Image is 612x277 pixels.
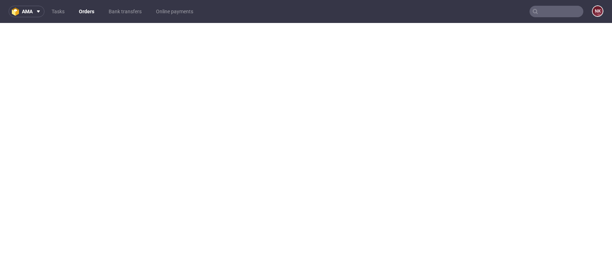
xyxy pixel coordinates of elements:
a: Tasks [47,6,69,17]
a: Online payments [152,6,198,17]
figcaption: NK [593,6,603,16]
a: Orders [75,6,99,17]
img: logo [12,8,22,16]
button: ama [9,6,44,17]
span: ama [22,9,33,14]
a: Bank transfers [104,6,146,17]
